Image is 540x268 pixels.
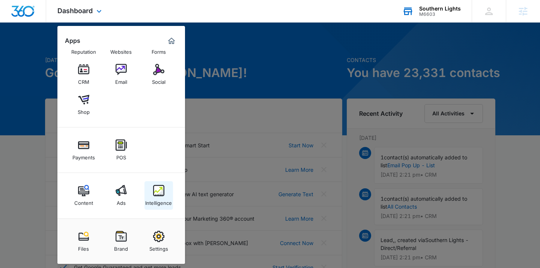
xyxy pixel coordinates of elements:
div: Websites [110,45,132,55]
a: POS [107,136,135,164]
a: Social [144,60,173,89]
div: Reputation [71,45,96,55]
div: Shop [78,105,90,115]
a: Marketing 360® Dashboard [165,35,177,47]
h2: Apps [65,37,80,44]
div: Payments [72,151,95,160]
a: Content [69,181,98,210]
div: Email [115,75,127,85]
a: Shop [69,90,98,119]
a: Brand [107,227,135,256]
div: Social [152,75,165,85]
a: Ads [107,181,135,210]
div: account id [419,12,461,17]
div: Content [74,196,93,206]
a: Payments [69,136,98,164]
a: Intelligence [144,181,173,210]
div: CRM [78,75,89,85]
a: Files [69,227,98,256]
div: Intelligence [145,196,172,206]
div: Brand [114,242,128,252]
div: account name [419,6,461,12]
div: Ads [117,196,126,206]
a: CRM [69,60,98,89]
a: Email [107,60,135,89]
div: Forms [152,45,166,55]
div: Files [78,242,89,252]
div: Settings [149,242,168,252]
span: Dashboard [57,7,93,15]
div: POS [116,151,126,160]
a: Settings [144,227,173,256]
